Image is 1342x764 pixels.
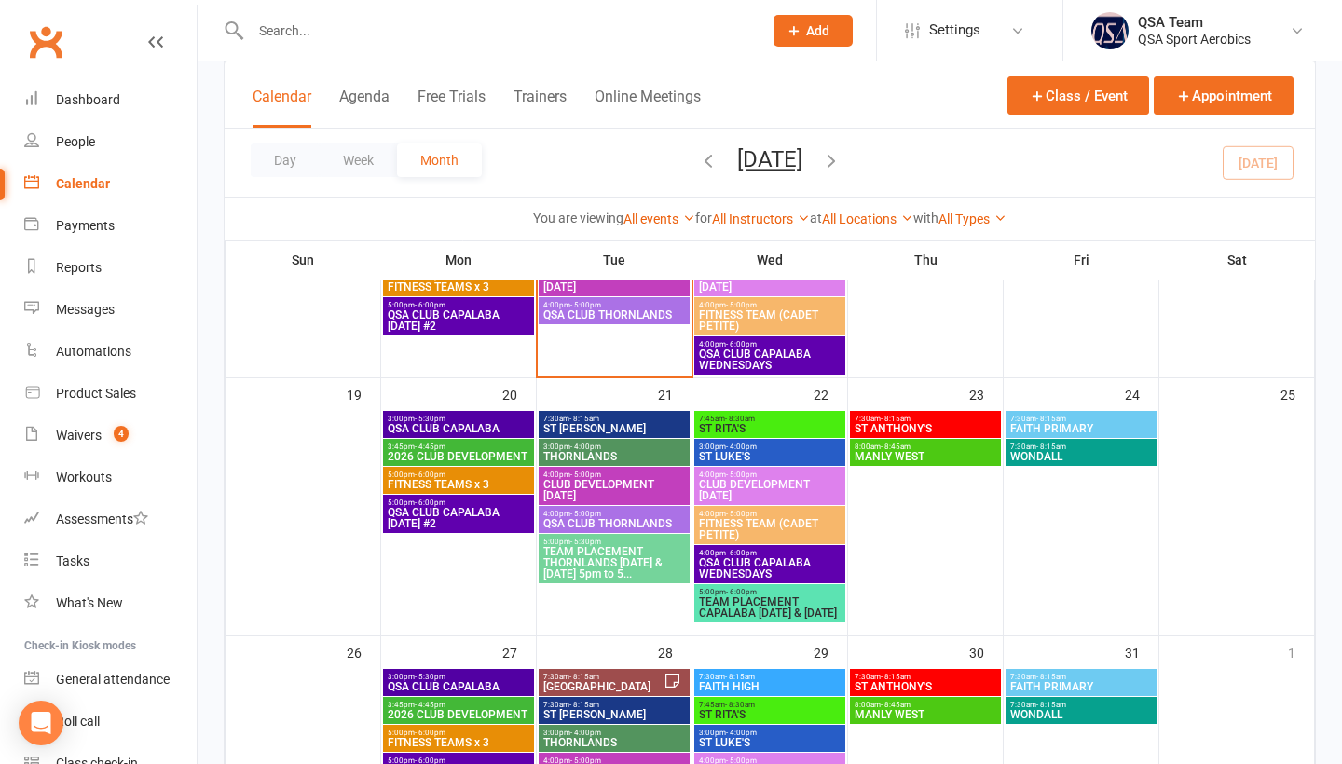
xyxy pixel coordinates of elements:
[415,673,445,681] span: - 5:30pm
[1091,12,1129,49] img: thumb_image1645967867.png
[19,701,63,745] div: Open Intercom Messenger
[854,423,997,434] span: ST ANTHONY'S
[542,510,686,518] span: 4:00pm
[56,302,115,317] div: Messages
[725,701,755,709] span: - 8:30am
[881,443,911,451] span: - 8:45am
[695,211,712,225] strong: for
[542,701,686,709] span: 7:30am
[698,479,842,501] span: CLUB DEVELOPMENT [DATE]
[397,143,482,177] button: Month
[56,512,148,526] div: Assessments
[570,510,601,518] span: - 5:00pm
[542,546,686,580] span: TEAM PLACEMENT THORNLANDS [DATE] & [DATE] 5pm to 5...
[938,211,1006,226] a: All Types
[726,301,757,309] span: - 5:00pm
[698,709,842,720] span: ST RITA'S
[881,701,911,709] span: - 8:45am
[726,471,757,479] span: - 5:00pm
[415,729,445,737] span: - 6:00pm
[1159,240,1315,280] th: Sat
[854,415,997,423] span: 7:30am
[726,510,757,518] span: - 5:00pm
[698,443,842,451] span: 3:00pm
[387,673,530,681] span: 3:00pm
[1009,673,1153,681] span: 7:30am
[537,240,692,280] th: Tue
[698,588,842,596] span: 5:00pm
[737,146,802,172] button: [DATE]
[698,471,842,479] span: 4:00pm
[854,451,997,462] span: MANLY WEST
[814,636,847,667] div: 29
[854,701,997,709] span: 8:00am
[415,471,445,479] span: - 6:00pm
[698,557,842,580] span: QSA CLUB CAPALABA WEDNESDAYS
[24,415,197,457] a: Waivers 4
[387,729,530,737] span: 5:00pm
[726,549,757,557] span: - 6:00pm
[514,88,567,128] button: Trainers
[726,443,757,451] span: - 4:00pm
[698,737,842,748] span: ST LUKE'S
[415,498,445,507] span: - 6:00pm
[22,19,69,65] a: Clubworx
[881,673,911,681] span: - 8:15am
[347,636,380,667] div: 26
[387,737,530,748] span: FITNESS TEAMS x 3
[658,378,692,409] div: 21
[24,205,197,247] a: Payments
[542,538,686,546] span: 5:00pm
[542,737,686,748] span: THORNLANDS
[56,260,102,275] div: Reports
[251,143,320,177] button: Day
[415,443,445,451] span: - 4:45pm
[698,415,842,423] span: 7:45am
[1036,673,1066,681] span: - 8:15am
[56,714,100,729] div: Roll call
[570,443,601,451] span: - 4:00pm
[698,510,842,518] span: 4:00pm
[698,340,842,348] span: 4:00pm
[56,92,120,107] div: Dashboard
[387,471,530,479] span: 5:00pm
[1009,443,1153,451] span: 7:30am
[569,673,599,681] span: - 8:15am
[56,344,131,359] div: Automations
[502,378,536,409] div: 20
[806,23,829,38] span: Add
[387,701,530,709] span: 3:45pm
[387,281,530,293] span: FITNESS TEAMS x 3
[698,301,842,309] span: 4:00pm
[387,443,530,451] span: 3:45pm
[387,309,530,332] span: QSA CLUB CAPALABA [DATE] #2
[415,701,445,709] span: - 4:45pm
[810,211,822,225] strong: at
[542,479,686,501] span: CLUB DEVELOPMENT [DATE]
[570,538,601,546] span: - 5:30pm
[347,378,380,409] div: 19
[56,595,123,610] div: What's New
[698,348,842,371] span: QSA CLUB CAPALABA WEDNESDAYS
[24,498,197,540] a: Assessments
[725,415,755,423] span: - 8:30am
[1036,415,1066,423] span: - 8:15am
[1280,378,1314,409] div: 25
[1009,681,1153,692] span: FAITH PRIMARY
[542,681,664,692] span: [GEOGRAPHIC_DATA]
[245,18,749,44] input: Search...
[387,709,530,720] span: 2026 CLUB DEVELOPMENT
[542,415,686,423] span: 7:30am
[381,240,537,280] th: Mon
[24,701,197,743] a: Roll call
[415,301,445,309] span: - 6:00pm
[542,451,686,462] span: THORNLANDS
[726,340,757,348] span: - 6:00pm
[969,378,1003,409] div: 23
[418,88,486,128] button: Free Trials
[56,553,89,568] div: Tasks
[1125,378,1158,409] div: 24
[387,451,530,462] span: 2026 CLUB DEVELOPMENT
[698,673,842,681] span: 7:30am
[698,518,842,540] span: FITNESS TEAM (CADET PETITE)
